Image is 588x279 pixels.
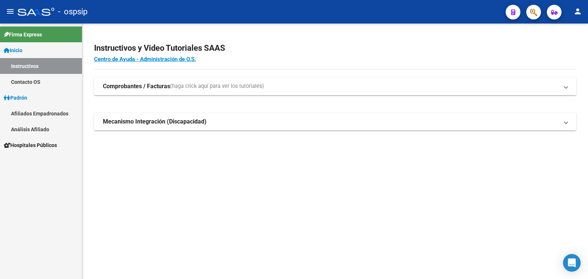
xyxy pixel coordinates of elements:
[4,31,42,39] span: Firma Express
[94,113,576,130] mat-expansion-panel-header: Mecanismo Integración (Discapacidad)
[94,56,196,62] a: Centro de Ayuda - Administración de O.S.
[4,94,27,102] span: Padrón
[573,7,582,16] mat-icon: person
[4,46,22,54] span: Inicio
[170,82,264,90] span: (haga click aquí para ver los tutoriales)
[6,7,15,16] mat-icon: menu
[4,141,57,149] span: Hospitales Públicos
[94,41,576,55] h2: Instructivos y Video Tutoriales SAAS
[563,254,581,272] div: Open Intercom Messenger
[103,82,170,90] strong: Comprobantes / Facturas
[58,4,87,20] span: - ospsip
[103,118,207,126] strong: Mecanismo Integración (Discapacidad)
[94,78,576,95] mat-expansion-panel-header: Comprobantes / Facturas(haga click aquí para ver los tutoriales)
